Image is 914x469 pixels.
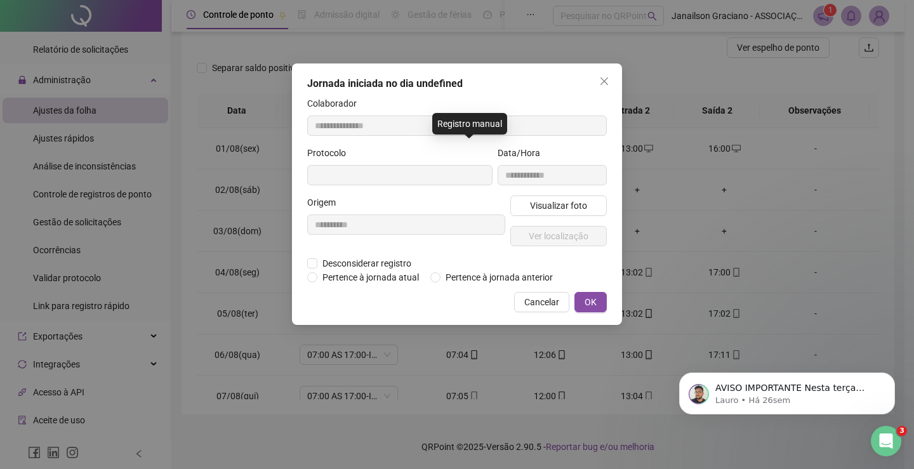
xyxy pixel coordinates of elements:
[530,199,587,213] span: Visualizar foto
[524,295,559,309] span: Cancelar
[307,76,607,91] div: Jornada iniciada no dia undefined
[574,292,607,312] button: OK
[307,96,365,110] label: Colaborador
[594,71,614,91] button: Close
[317,270,424,284] span: Pertence à jornada atual
[317,256,416,270] span: Desconsiderar registro
[307,195,344,209] label: Origem
[514,292,569,312] button: Cancelar
[498,146,548,160] label: Data/Hora
[897,426,907,436] span: 3
[510,226,607,246] button: Ver localização
[585,295,597,309] span: OK
[599,76,609,86] span: close
[871,426,901,456] iframe: Intercom live chat
[510,195,607,216] button: Visualizar foto
[440,270,558,284] span: Pertence à jornada anterior
[660,346,914,435] iframe: Intercom notifications mensagem
[307,146,354,160] label: Protocolo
